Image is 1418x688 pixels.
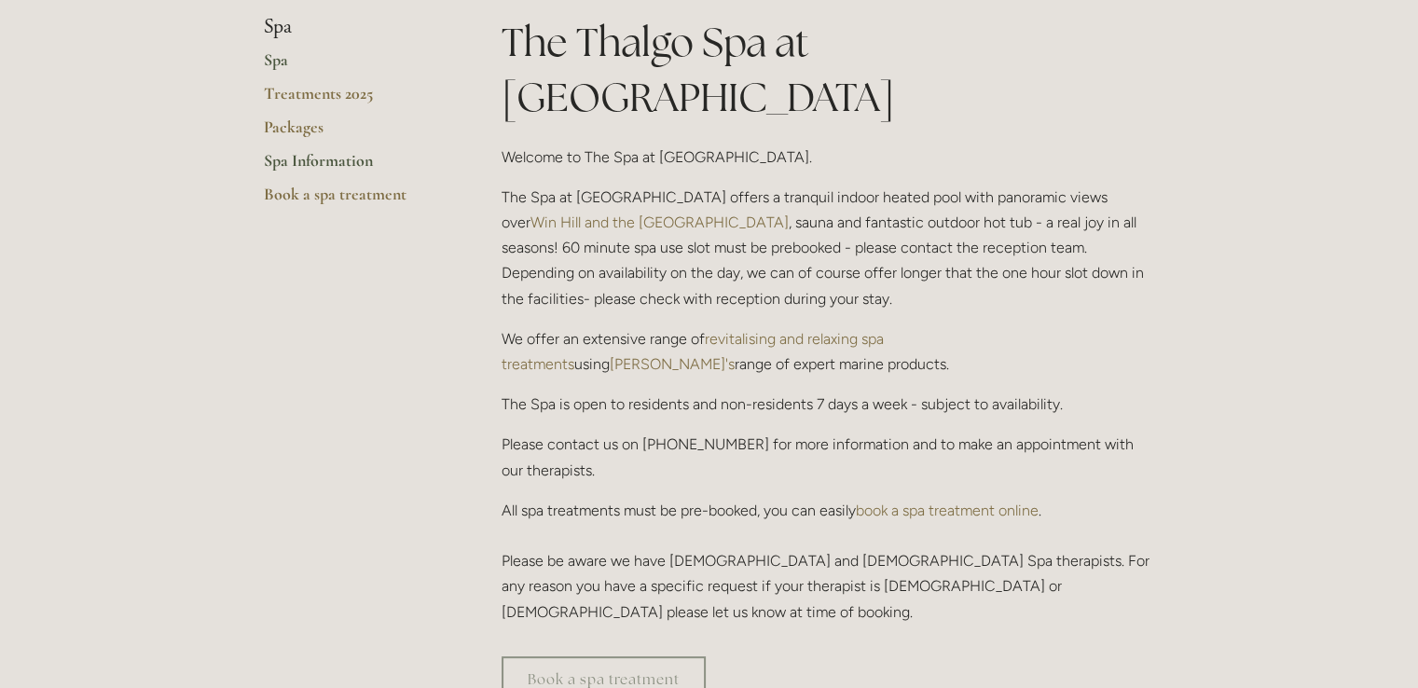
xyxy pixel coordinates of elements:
p: Welcome to The Spa at [GEOGRAPHIC_DATA]. [502,144,1155,170]
a: [PERSON_NAME]'s [610,355,735,373]
p: Please contact us on [PHONE_NUMBER] for more information and to make an appointment with our ther... [502,432,1155,482]
a: Packages [264,117,442,150]
li: Spa [264,15,442,39]
p: The Spa at [GEOGRAPHIC_DATA] offers a tranquil indoor heated pool with panoramic views over , sau... [502,185,1155,311]
a: Spa Information [264,150,442,184]
a: Spa [264,49,442,83]
p: The Spa is open to residents and non-residents 7 days a week - subject to availability. [502,392,1155,417]
p: All spa treatments must be pre-booked, you can easily . Please be aware we have [DEMOGRAPHIC_DATA... [502,498,1155,625]
a: book a spa treatment online [856,502,1039,519]
p: We offer an extensive range of using range of expert marine products. [502,326,1155,377]
a: Treatments 2025 [264,83,442,117]
a: Win Hill and the [GEOGRAPHIC_DATA] [530,213,789,231]
a: Book a spa treatment [264,184,442,217]
h1: The Thalgo Spa at [GEOGRAPHIC_DATA] [502,15,1155,125]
